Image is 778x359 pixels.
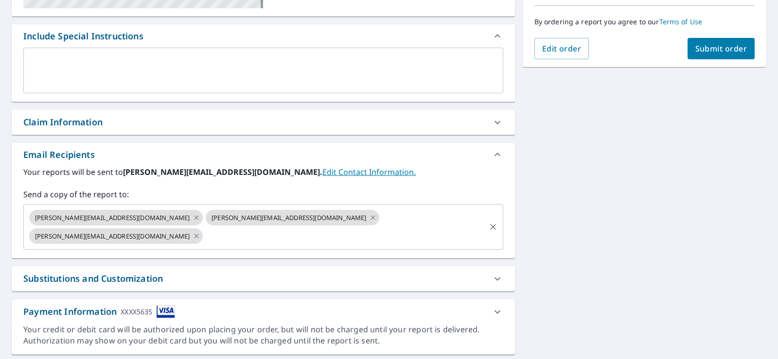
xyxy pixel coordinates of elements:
[157,305,175,318] img: cardImage
[12,299,515,324] div: Payment InformationXXXX5635cardImage
[29,232,195,241] span: [PERSON_NAME][EMAIL_ADDRESS][DOMAIN_NAME]
[23,324,503,346] div: Your credit or debit card will be authorized upon placing your order, but will not be charged unt...
[206,213,372,222] span: [PERSON_NAME][EMAIL_ADDRESS][DOMAIN_NAME]
[12,110,515,135] div: Claim Information
[688,38,755,59] button: Submit order
[29,210,203,225] div: [PERSON_NAME][EMAIL_ADDRESS][DOMAIN_NAME]
[23,188,503,200] label: Send a copy of the report to:
[206,210,379,225] div: [PERSON_NAME][EMAIL_ADDRESS][DOMAIN_NAME]
[23,305,175,318] div: Payment Information
[322,167,416,177] a: EditContactInfo
[23,30,143,43] div: Include Special Instructions
[12,143,515,166] div: Email Recipients
[23,272,163,285] div: Substitutions and Customization
[486,220,500,234] button: Clear
[29,228,203,244] div: [PERSON_NAME][EMAIL_ADDRESS][DOMAIN_NAME]
[23,116,103,129] div: Claim Information
[123,167,322,177] b: [PERSON_NAME][EMAIL_ADDRESS][DOMAIN_NAME].
[23,166,503,178] label: Your reports will be sent to
[659,17,703,26] a: Terms of Use
[695,43,747,54] span: Submit order
[23,148,95,161] div: Email Recipients
[542,43,582,54] span: Edit order
[12,24,515,48] div: Include Special Instructions
[12,266,515,291] div: Substitutions and Customization
[534,17,755,26] p: By ordering a report you agree to our
[534,38,589,59] button: Edit order
[121,305,152,318] div: XXXX5635
[29,213,195,222] span: [PERSON_NAME][EMAIL_ADDRESS][DOMAIN_NAME]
